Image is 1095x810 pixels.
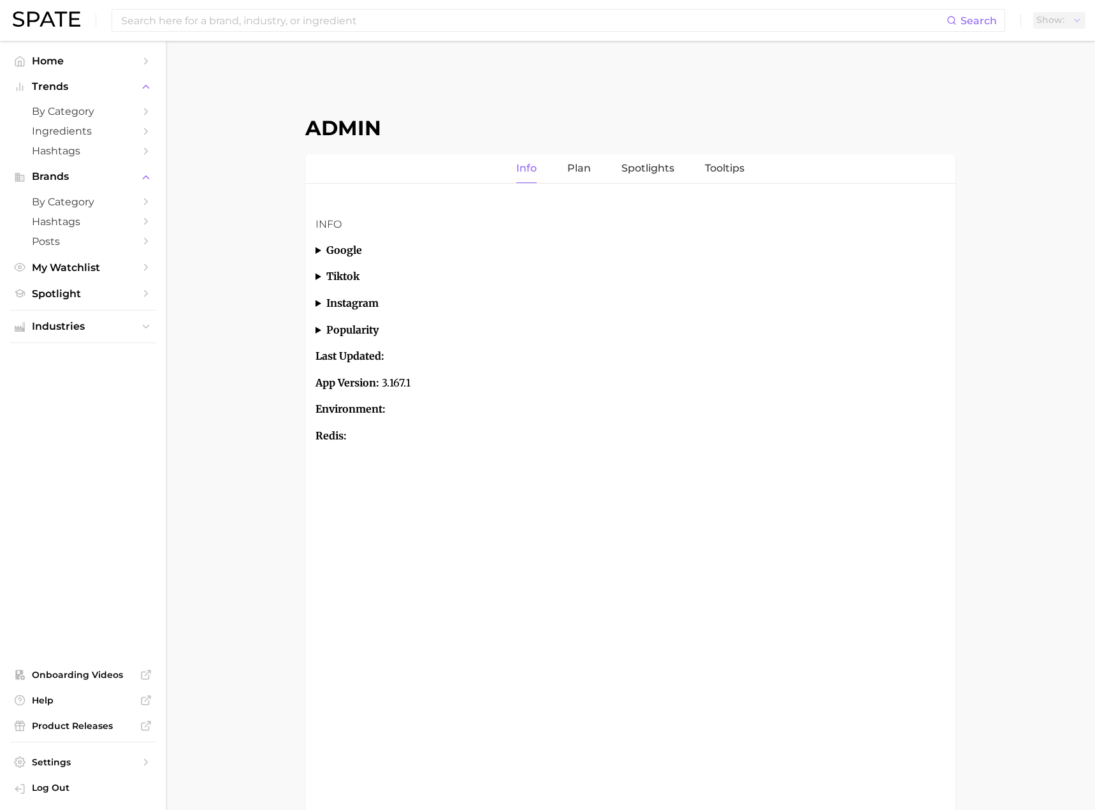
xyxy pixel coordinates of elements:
h3: Info [315,217,945,232]
button: Brands [10,167,156,186]
summary: instagram [315,295,945,312]
span: by Category [32,196,134,208]
span: Home [32,55,134,67]
span: Brands [32,171,134,182]
strong: Environment: [315,402,386,415]
a: Tooltips [705,154,744,183]
strong: Last Updated: [315,350,384,362]
a: Help [10,691,156,710]
img: SPATE [13,11,80,27]
button: Show [1033,12,1085,29]
a: Info [516,154,537,183]
span: Industries [32,321,134,332]
a: by Category [10,192,156,212]
span: Ingredients [32,125,134,137]
span: My Watchlist [32,261,134,274]
a: Posts [10,232,156,251]
a: Hashtags [10,212,156,232]
strong: App Version: [315,376,379,389]
span: Help [32,695,134,706]
a: My Watchlist [10,258,156,277]
strong: popularity [326,323,379,336]
a: Spotlight [10,284,156,304]
h1: Admin [305,115,955,140]
span: by Category [32,105,134,117]
span: Onboarding Videos [32,669,134,681]
span: Settings [32,756,134,768]
strong: tiktok [326,270,359,283]
span: Hashtags [32,145,134,157]
summary: popularity [315,322,945,339]
a: Ingredients [10,121,156,141]
a: Log out. Currently logged in with e-mail marwat@spate.nyc. [10,778,156,800]
button: Industries [10,317,156,336]
a: Settings [10,753,156,772]
input: Search here for a brand, industry, or ingredient [120,10,946,31]
span: Posts [32,235,134,247]
span: Search [961,15,997,27]
a: by Category [10,101,156,121]
p: 3.167.1 [315,375,945,392]
a: Home [10,51,156,71]
a: Spotlights [621,154,674,183]
a: Product Releases [10,716,156,735]
strong: instagram [326,297,379,309]
a: Onboarding Videos [10,665,156,684]
span: Hashtags [32,216,134,228]
summary: tiktok [315,269,945,285]
a: Hashtags [10,141,156,161]
strong: Redis: [315,429,347,442]
summary: google [315,242,945,259]
span: Spotlight [32,288,134,300]
span: Trends [32,81,134,92]
button: Trends [10,77,156,96]
span: Log Out [32,782,145,793]
a: Plan [567,154,591,183]
strong: google [326,244,362,256]
span: Show [1036,17,1064,24]
span: Product Releases [32,720,134,732]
